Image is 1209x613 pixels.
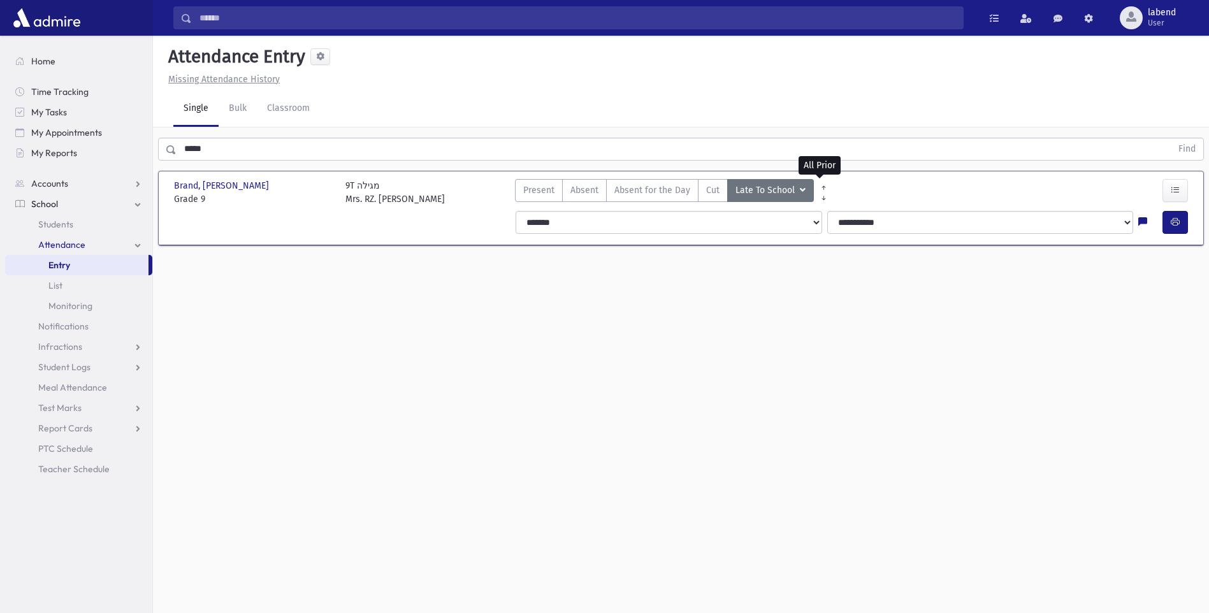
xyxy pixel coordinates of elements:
span: My Appointments [31,127,102,138]
span: List [48,280,62,291]
a: Student Logs [5,357,152,377]
a: Single [173,91,219,127]
a: My Reports [5,143,152,163]
span: Student Logs [38,361,90,373]
a: Test Marks [5,398,152,418]
span: Entry [48,259,70,271]
a: Missing Attendance History [163,74,280,85]
span: My Tasks [31,106,67,118]
div: AttTypes [515,179,814,206]
span: Report Cards [38,422,92,434]
span: Notifications [38,321,89,332]
a: Infractions [5,336,152,357]
a: List [5,275,152,296]
a: Classroom [257,91,320,127]
span: Infractions [38,341,82,352]
a: Teacher Schedule [5,459,152,479]
a: Monitoring [5,296,152,316]
a: PTC Schedule [5,438,152,459]
span: Late To School [735,184,797,198]
span: School [31,198,58,210]
div: 9T מגילה Mrs. RZ. [PERSON_NAME] [345,179,445,206]
a: Attendance [5,234,152,255]
input: Search [192,6,963,29]
span: Present [523,184,554,197]
a: Entry [5,255,148,275]
span: Grade 9 [174,192,333,206]
span: Test Marks [38,402,82,414]
h5: Attendance Entry [163,46,305,68]
a: Home [5,51,152,71]
span: Absent [570,184,598,197]
a: School [5,194,152,214]
span: Home [31,55,55,67]
span: My Reports [31,147,77,159]
a: Report Cards [5,418,152,438]
div: All Prior [799,156,841,175]
a: Students [5,214,152,234]
button: Late To School [727,179,814,202]
button: Find [1171,138,1203,160]
a: My Appointments [5,122,152,143]
a: Notifications [5,316,152,336]
span: User [1148,18,1176,28]
span: Time Tracking [31,86,89,97]
span: PTC Schedule [38,443,93,454]
span: Monitoring [48,300,92,312]
span: Brand, [PERSON_NAME] [174,179,271,192]
a: My Tasks [5,102,152,122]
span: Absent for the Day [614,184,690,197]
u: Missing Attendance History [168,74,280,85]
img: AdmirePro [10,5,83,31]
span: Students [38,219,73,230]
a: Bulk [219,91,257,127]
span: labend [1148,8,1176,18]
a: Time Tracking [5,82,152,102]
a: Accounts [5,173,152,194]
a: Meal Attendance [5,377,152,398]
span: Cut [706,184,720,197]
span: Teacher Schedule [38,463,110,475]
span: Attendance [38,239,85,250]
span: Meal Attendance [38,382,107,393]
span: Accounts [31,178,68,189]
